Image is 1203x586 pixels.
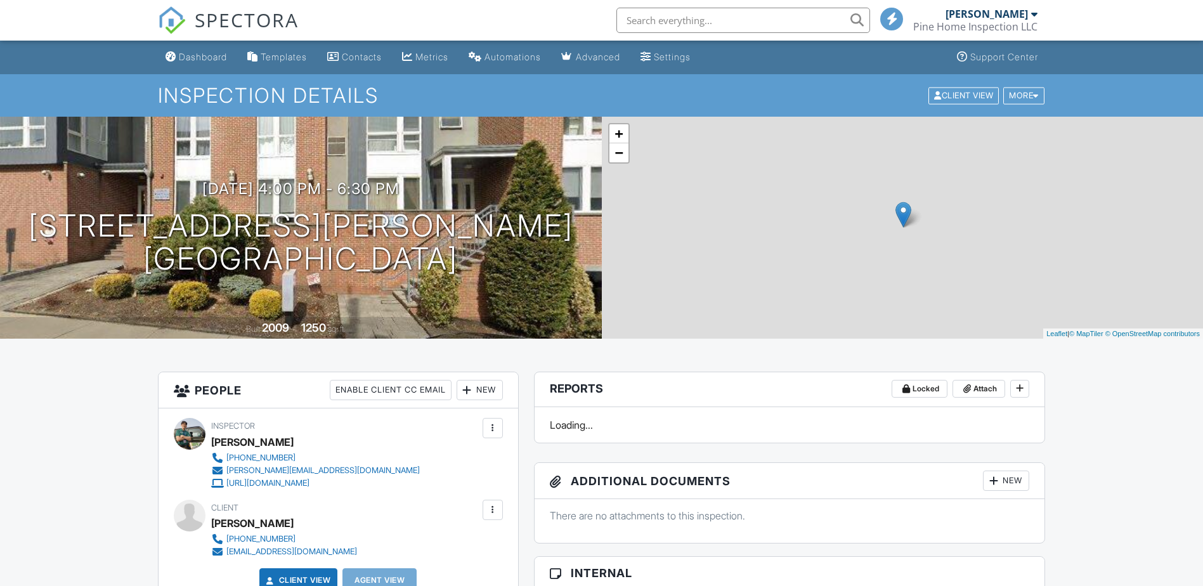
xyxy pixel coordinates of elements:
a: © MapTiler [1069,330,1103,337]
a: [EMAIL_ADDRESS][DOMAIN_NAME] [211,545,357,558]
input: Search everything... [616,8,870,33]
div: 2009 [262,321,289,334]
div: More [1003,87,1044,104]
div: Enable Client CC Email [330,380,452,400]
div: Client View [928,87,999,104]
div: Templates [261,51,307,62]
a: [URL][DOMAIN_NAME] [211,477,420,490]
div: Dashboard [179,51,227,62]
div: New [457,380,503,400]
img: The Best Home Inspection Software - Spectora [158,6,186,34]
span: Inspector [211,421,255,431]
div: | [1043,329,1203,339]
div: Settings [654,51,691,62]
div: Support Center [970,51,1038,62]
div: [EMAIL_ADDRESS][DOMAIN_NAME] [226,547,357,557]
a: Templates [242,46,312,69]
div: [PERSON_NAME] [946,8,1028,20]
a: Automations (Basic) [464,46,546,69]
div: Metrics [415,51,448,62]
span: Client [211,503,238,512]
div: Pine Home Inspection LLC [913,20,1037,33]
div: Advanced [576,51,620,62]
div: [PERSON_NAME] [211,433,294,452]
a: Advanced [556,46,625,69]
p: There are no attachments to this inspection. [550,509,1030,523]
div: [PHONE_NUMBER] [226,534,296,544]
h1: [STREET_ADDRESS][PERSON_NAME] [GEOGRAPHIC_DATA] [29,209,573,277]
div: Contacts [342,51,382,62]
a: © OpenStreetMap contributors [1105,330,1200,337]
a: [PHONE_NUMBER] [211,452,420,464]
h1: Inspection Details [158,84,1046,107]
div: [PERSON_NAME][EMAIL_ADDRESS][DOMAIN_NAME] [226,466,420,476]
a: Zoom out [609,143,628,162]
span: SPECTORA [195,6,299,33]
a: SPECTORA [158,17,299,44]
a: Dashboard [160,46,232,69]
span: Built [246,324,260,334]
a: Leaflet [1046,330,1067,337]
div: [PERSON_NAME] [211,514,294,533]
div: [PHONE_NUMBER] [226,453,296,463]
a: Settings [635,46,696,69]
h3: People [159,372,518,408]
a: Metrics [397,46,453,69]
a: Zoom in [609,124,628,143]
a: [PHONE_NUMBER] [211,533,357,545]
h3: Additional Documents [535,463,1045,499]
span: sq. ft. [328,324,346,334]
a: Client View [927,90,1002,100]
div: Automations [484,51,541,62]
div: New [983,471,1029,491]
h3: [DATE] 4:00 pm - 6:30 pm [202,180,400,197]
a: Contacts [322,46,387,69]
a: Support Center [952,46,1043,69]
div: 1250 [301,321,326,334]
a: [PERSON_NAME][EMAIL_ADDRESS][DOMAIN_NAME] [211,464,420,477]
div: [URL][DOMAIN_NAME] [226,478,309,488]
